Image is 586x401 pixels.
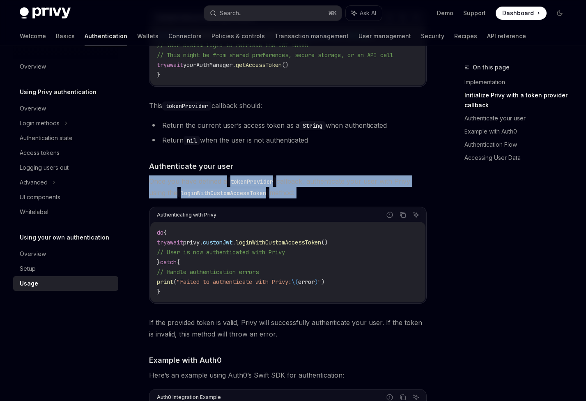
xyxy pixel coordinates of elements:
[20,7,71,19] img: dark logo
[502,9,534,17] span: Dashboard
[13,59,118,74] a: Overview
[20,279,38,288] div: Usage
[487,26,526,46] a: API reference
[321,239,328,246] span: ()
[173,278,177,286] span: (
[13,190,118,205] a: UI components
[157,288,160,295] span: }
[275,26,349,46] a: Transaction management
[149,369,427,381] span: Here’s an example using Auth0’s Swift SDK for authentication:
[464,76,573,89] a: Implementation
[454,26,477,46] a: Recipes
[20,148,60,158] div: Access tokens
[157,51,393,59] span: // This might be from shared preferences, secure storage, or an API call
[464,125,573,138] a: Example with Auth0
[232,239,236,246] span: .
[149,100,427,111] span: This callback should:
[411,210,421,220] button: Ask AI
[157,61,167,69] span: try
[149,317,427,340] span: If the provided token is valid, Privy will successfully authenticate your user. If the token is i...
[157,258,160,266] span: }
[360,9,376,17] span: Ask AI
[13,261,118,276] a: Setup
[20,104,46,113] div: Overview
[13,131,118,145] a: Authentication state
[137,26,159,46] a: Wallets
[183,61,236,69] span: yourAuthManager.
[464,151,573,164] a: Accessing User Data
[157,239,167,246] span: try
[168,26,202,46] a: Connectors
[20,26,46,46] a: Welcome
[184,136,200,145] code: nil
[437,9,453,17] a: Demo
[318,278,321,286] span: "
[20,192,60,202] div: UI components
[236,239,321,246] span: loginWithCustomAccessToken
[398,210,408,220] button: Copy the contents from the code block
[149,175,427,198] span: Once you have defined a callback, authenticate your user with Privy using the method:
[203,239,232,246] span: customJwt
[464,89,573,112] a: Initialize Privy with a token provider callback
[177,278,292,286] span: "Failed to authenticate with Privy:
[157,210,216,220] div: Authenticating with Privy
[384,210,395,220] button: Report incorrect code
[553,7,566,20] button: Toggle dark mode
[227,177,276,186] code: tokenProvider
[157,71,160,78] span: }
[13,145,118,160] a: Access tokens
[20,233,109,242] h5: Using your own authentication
[149,120,427,131] li: Return the current user’s access token as a when authenticated
[149,355,222,366] span: Example with Auth0
[464,112,573,125] a: Authenticate your user
[13,101,118,116] a: Overview
[236,61,282,69] span: getAccessToken
[149,161,233,172] span: Authenticate your user
[157,278,173,286] span: print
[177,189,269,198] code: loginWithCustomAccessToken
[13,276,118,291] a: Usage
[20,264,36,274] div: Setup
[149,134,427,146] li: Return when the user is not authenticated
[20,133,73,143] div: Authentication state
[20,118,60,128] div: Login methods
[157,249,285,256] span: // User is now authenticated with Privy
[464,138,573,151] a: Authentication Flow
[20,62,46,71] div: Overview
[299,121,326,130] code: String
[204,6,342,21] button: Search...⌘K
[328,10,337,16] span: ⌘ K
[321,278,324,286] span: )
[20,163,69,173] div: Logging users out
[496,7,547,20] a: Dashboard
[20,207,48,217] div: Whitelabel
[463,9,486,17] a: Support
[160,258,177,266] span: catch
[211,26,265,46] a: Policies & controls
[167,61,183,69] span: await
[220,8,243,18] div: Search...
[85,26,127,46] a: Authentication
[56,26,75,46] a: Basics
[292,278,298,286] span: \(
[157,229,163,236] span: do
[473,62,510,72] span: On this page
[13,205,118,219] a: Whitelabel
[298,278,315,286] span: error
[20,249,46,259] div: Overview
[167,239,183,246] span: await
[13,160,118,175] a: Logging users out
[183,239,203,246] span: privy.
[421,26,444,46] a: Security
[315,278,318,286] span: )
[282,61,288,69] span: ()
[163,229,167,236] span: {
[20,177,48,187] div: Advanced
[157,268,259,276] span: // Handle authentication errors
[358,26,411,46] a: User management
[13,247,118,261] a: Overview
[346,6,382,21] button: Ask AI
[162,101,211,111] code: tokenProvider
[20,87,97,97] h5: Using Privy authentication
[177,258,180,266] span: {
